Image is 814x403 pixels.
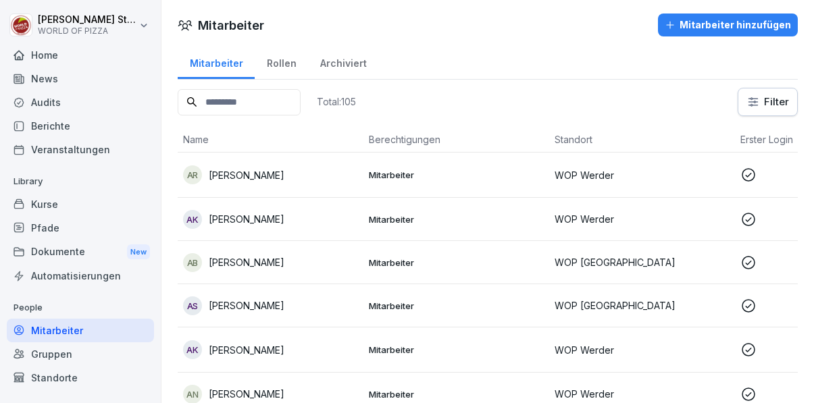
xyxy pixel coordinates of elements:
[555,212,730,226] p: WOP Werder
[255,45,308,79] a: Rollen
[369,169,544,181] p: Mitarbeiter
[198,16,264,34] h1: Mitarbeiter
[549,127,735,153] th: Standort
[183,253,202,272] div: AB
[555,343,730,357] p: WOP Werder
[738,88,797,115] button: Filter
[7,90,154,114] a: Audits
[746,95,789,109] div: Filter
[555,387,730,401] p: WOP Werder
[369,344,544,356] p: Mitarbeiter
[7,216,154,240] a: Pfade
[209,255,284,269] p: [PERSON_NAME]
[7,319,154,342] a: Mitarbeiter
[555,255,730,269] p: WOP [GEOGRAPHIC_DATA]
[317,95,356,108] p: Total: 105
[555,168,730,182] p: WOP Werder
[7,240,154,265] div: Dokumente
[183,296,202,315] div: AS
[178,45,255,79] a: Mitarbeiter
[209,212,284,226] p: [PERSON_NAME]
[369,257,544,269] p: Mitarbeiter
[665,18,791,32] div: Mitarbeiter hinzufügen
[369,300,544,312] p: Mitarbeiter
[369,213,544,225] p: Mitarbeiter
[7,171,154,192] p: Library
[127,244,150,260] div: New
[7,138,154,161] a: Veranstaltungen
[7,67,154,90] a: News
[7,192,154,216] a: Kurse
[183,210,202,229] div: AK
[178,127,363,153] th: Name
[7,366,154,389] a: Standorte
[7,43,154,67] a: Home
[308,45,378,79] a: Archiviert
[658,14,798,36] button: Mitarbeiter hinzufügen
[209,168,284,182] p: [PERSON_NAME]
[209,387,284,401] p: [PERSON_NAME]
[183,165,202,184] div: AR
[555,298,730,313] p: WOP [GEOGRAPHIC_DATA]
[38,26,136,36] p: WORLD OF PIZZA
[7,114,154,138] a: Berichte
[7,297,154,319] p: People
[7,264,154,288] a: Automatisierungen
[7,240,154,265] a: DokumenteNew
[363,127,549,153] th: Berechtigungen
[183,340,202,359] div: AK
[209,298,284,313] p: [PERSON_NAME]
[209,343,284,357] p: [PERSON_NAME]
[7,342,154,366] a: Gruppen
[369,388,544,400] p: Mitarbeiter
[38,14,136,26] p: [PERSON_NAME] Sturch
